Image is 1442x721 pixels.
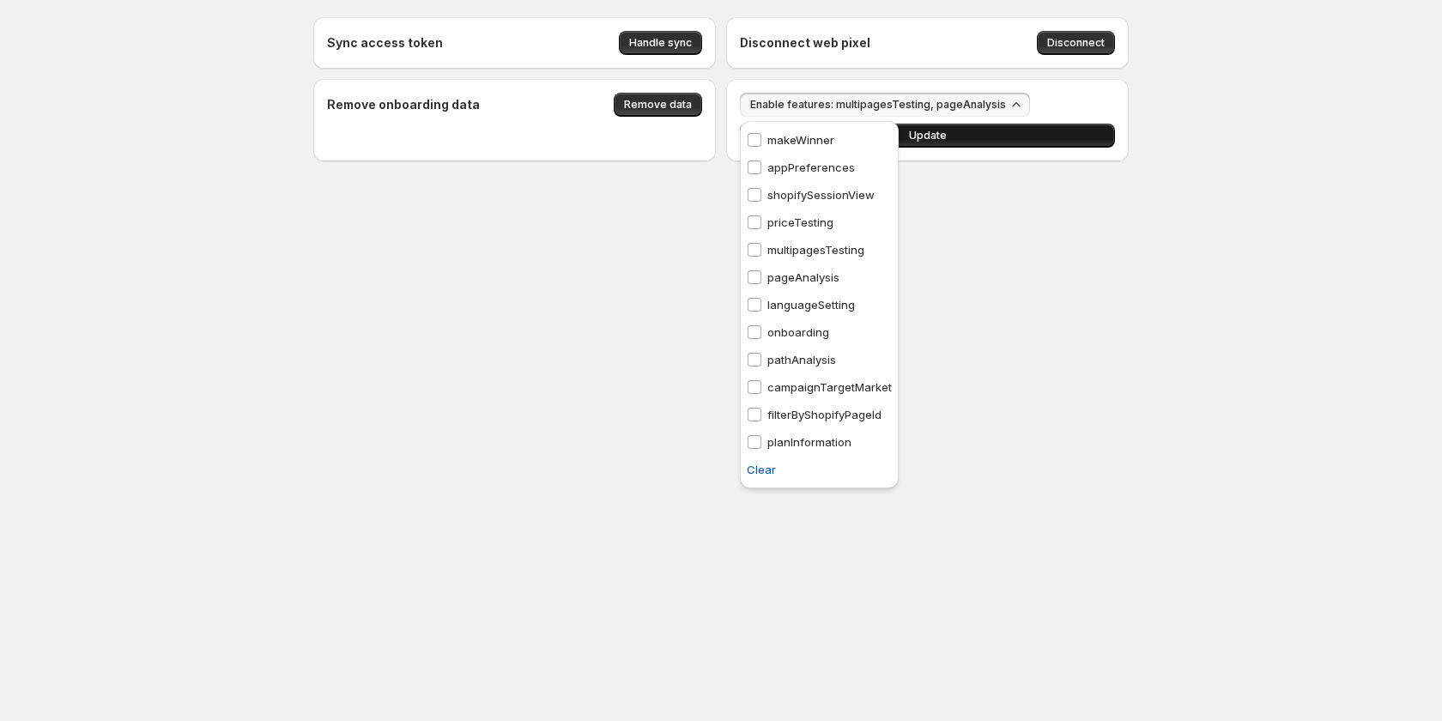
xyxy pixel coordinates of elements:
p: pageAnalysis [767,269,839,286]
span: Clear [747,461,776,478]
span: Enable features: multipagesTesting, pageAnalysis [750,98,1006,112]
p: shopifySessionView [767,186,875,203]
p: onboarding [767,324,829,341]
button: Remove data [614,93,702,117]
span: Disconnect [1047,36,1105,50]
p: priceTesting [767,214,833,231]
h4: Sync access token [327,34,443,51]
button: Update [740,124,1115,148]
h4: Remove onboarding data [327,96,480,113]
p: pathAnalysis [767,351,836,368]
button: Disconnect [1037,31,1115,55]
p: multipagesTesting [767,241,864,258]
p: makeWinner [767,131,834,148]
button: Enable features: multipagesTesting, pageAnalysis [740,93,1030,117]
p: languageSetting [767,296,855,313]
span: Update [909,129,947,142]
p: appPreferences [767,159,855,176]
span: Remove data [624,98,692,112]
p: filterByShopifyPageId [767,406,882,423]
span: Handle sync [629,36,692,50]
p: campaignTargetMarket [767,379,892,396]
p: planInformation [767,433,851,451]
h4: Disconnect web pixel [740,34,870,51]
button: Clear [736,456,786,483]
button: Handle sync [619,31,702,55]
